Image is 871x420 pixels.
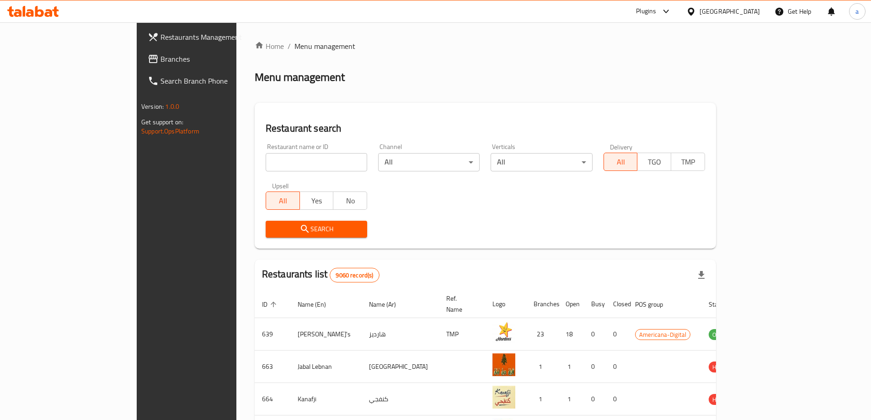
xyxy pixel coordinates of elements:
span: All [270,194,296,207]
button: TMP [671,153,705,171]
span: 9060 record(s) [330,271,379,280]
td: [GEOGRAPHIC_DATA] [362,351,439,383]
td: 23 [526,318,558,351]
label: Upsell [272,182,289,189]
th: Branches [526,290,558,318]
span: TGO [641,155,668,169]
span: a [855,6,859,16]
td: 0 [606,318,628,351]
button: Search [266,221,367,238]
td: 0 [606,383,628,415]
span: Americana-Digital [636,330,690,340]
td: 0 [584,383,606,415]
span: Search [273,223,360,235]
span: Menu management [294,41,355,52]
span: All [608,155,634,169]
td: Jabal Lebnan [290,351,362,383]
a: Restaurants Management [140,26,282,48]
span: Name (En) [298,299,338,310]
a: Branches [140,48,282,70]
div: All [378,153,480,171]
button: All [266,191,300,210]
td: 1 [526,351,558,383]
button: All [604,153,638,171]
td: 1 [526,383,558,415]
a: Search Branch Phone [140,70,282,92]
td: Kanafji [290,383,362,415]
input: Search for restaurant name or ID.. [266,153,367,171]
span: Ref. Name [446,293,474,315]
td: هارديز [362,318,439,351]
span: Version: [141,101,164,112]
a: Support.OpsPlatform [141,125,199,137]
button: TGO [637,153,671,171]
button: No [333,191,367,210]
th: Closed [606,290,628,318]
td: كنفجي [362,383,439,415]
td: TMP [439,318,485,351]
span: ID [262,299,279,310]
span: TMP [675,155,701,169]
td: 1 [558,383,584,415]
div: Plugins [636,6,656,17]
td: 0 [584,318,606,351]
img: Kanafji [492,386,515,409]
h2: Restaurants list [262,267,379,282]
th: Open [558,290,584,318]
div: All [491,153,592,171]
span: No [337,194,363,207]
span: Yes [304,194,330,207]
img: Jabal Lebnan [492,353,515,376]
span: Status [709,299,738,310]
span: Restaurants Management [160,32,275,43]
td: 18 [558,318,584,351]
td: [PERSON_NAME]'s [290,318,362,351]
span: HIDDEN [709,394,736,405]
span: 1.0.0 [165,101,179,112]
h2: Restaurant search [266,122,705,135]
span: Name (Ar) [369,299,408,310]
span: Search Branch Phone [160,75,275,86]
img: Hardee's [492,321,515,344]
h2: Menu management [255,70,345,85]
nav: breadcrumb [255,41,716,52]
th: Logo [485,290,526,318]
button: Yes [299,191,334,210]
div: [GEOGRAPHIC_DATA] [700,6,760,16]
span: HIDDEN [709,362,736,372]
li: / [288,41,291,52]
td: 0 [584,351,606,383]
span: OPEN [709,330,731,340]
span: POS group [635,299,675,310]
div: OPEN [709,329,731,340]
div: Export file [690,264,712,286]
th: Busy [584,290,606,318]
div: HIDDEN [709,394,736,405]
span: Branches [160,53,275,64]
label: Delivery [610,144,633,150]
span: Get support on: [141,116,183,128]
td: 1 [558,351,584,383]
td: 0 [606,351,628,383]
